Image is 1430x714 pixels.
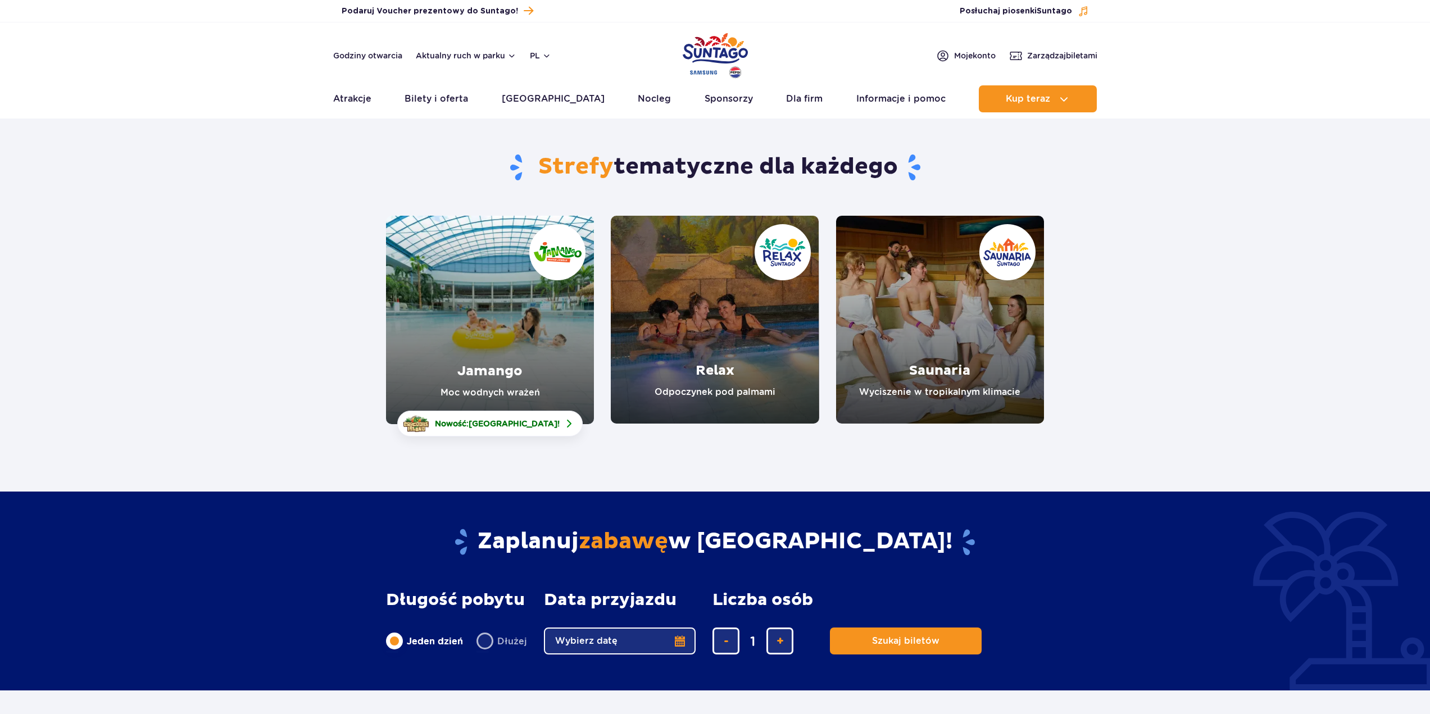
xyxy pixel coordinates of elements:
span: Nowość: ! [435,418,560,429]
span: Szukaj biletów [872,636,939,646]
button: Kup teraz [979,85,1097,112]
h1: tematyczne dla każdego [386,153,1044,182]
span: Suntago [1037,7,1072,15]
label: Dłużej [476,629,527,653]
input: liczba biletów [739,627,766,654]
a: Dla firm [786,85,823,112]
span: Data przyjazdu [544,590,677,610]
a: Nocleg [638,85,671,112]
button: Aktualny ruch w parku [416,51,516,60]
span: [GEOGRAPHIC_DATA] [469,419,557,428]
a: Atrakcje [333,85,371,112]
a: Zarządzajbiletami [1009,49,1097,62]
span: Strefy [538,153,614,181]
a: Park of Poland [683,28,748,80]
a: Nowość:[GEOGRAPHIC_DATA]! [397,411,583,436]
a: Godziny otwarcia [333,50,402,61]
a: Bilety i oferta [405,85,468,112]
a: Relax [611,216,819,424]
a: Mojekonto [936,49,996,62]
button: dodaj bilet [766,627,793,654]
span: Posłuchaj piosenki [960,6,1072,17]
button: Szukaj biletów [830,627,982,654]
label: Jeden dzień [386,629,463,653]
a: Sponsorzy [705,85,753,112]
span: zabawę [579,527,668,556]
span: Zarządzaj biletami [1027,50,1097,61]
span: Kup teraz [1006,94,1050,104]
button: Wybierz datę [544,627,696,654]
span: Długość pobytu [386,590,525,610]
button: usuń bilet [712,627,739,654]
a: Podaruj Voucher prezentowy do Suntago! [342,3,533,19]
button: Posłuchaj piosenkiSuntago [960,6,1089,17]
span: Liczba osób [712,590,813,610]
a: Informacje i pomoc [856,85,946,112]
span: Podaruj Voucher prezentowy do Suntago! [342,6,518,17]
span: Moje konto [954,50,996,61]
a: Saunaria [836,216,1044,424]
a: [GEOGRAPHIC_DATA] [502,85,605,112]
button: pl [530,50,551,61]
a: Jamango [386,216,594,424]
h2: Zaplanuj w [GEOGRAPHIC_DATA]! [386,527,1044,557]
form: Planowanie wizyty w Park of Poland [386,590,1044,654]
